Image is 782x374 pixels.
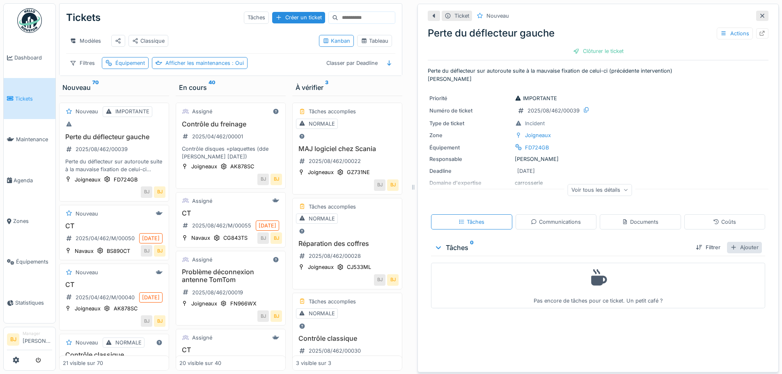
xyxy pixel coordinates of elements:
[141,315,152,327] div: BJ
[13,217,52,225] span: Zones
[142,294,160,301] div: [DATE]
[429,144,511,151] div: Équipement
[7,330,52,350] a: BJ Manager[PERSON_NAME]
[309,310,335,317] div: NORMALE
[115,108,149,115] div: IMPORTANTE
[192,289,243,296] div: 2025/08/462/00019
[107,247,130,255] div: BS890CT
[429,119,511,127] div: Type de ticket
[141,245,152,257] div: BJ
[525,131,551,139] div: Joigneaux
[434,243,689,252] div: Tâches
[16,135,52,143] span: Maintenance
[693,242,724,253] div: Filtrer
[454,12,469,20] div: Ticket
[309,298,356,305] div: Tâches accomplies
[308,168,334,176] div: Joigneaux
[141,186,152,198] div: BJ
[309,252,361,260] div: 2025/08/462/00028
[531,218,581,226] div: Communications
[75,305,101,312] div: Joigneaux
[568,184,632,196] div: Voir tous les détails
[191,300,217,307] div: Joigneaux
[374,179,385,191] div: BJ
[191,234,210,242] div: Navaux
[192,197,212,205] div: Assigné
[4,78,55,119] a: Tickets
[309,215,335,223] div: NORMALE
[309,203,356,211] div: Tâches accomplies
[63,133,165,141] h3: Perte du déflecteur gauche
[23,330,52,348] li: [PERSON_NAME]
[271,232,282,244] div: BJ
[244,11,269,23] div: Tâches
[429,167,511,175] div: Deadline
[429,94,511,102] div: Priorité
[296,145,399,153] h3: MAJ logiciel chez Scania
[525,119,545,127] div: Incident
[62,83,166,92] div: Nouveau
[517,167,535,175] div: [DATE]
[429,155,767,163] div: [PERSON_NAME]
[296,359,331,367] div: 3 visible sur 3
[713,218,736,226] div: Coûts
[309,108,356,115] div: Tâches accomplies
[470,243,474,252] sup: 0
[63,359,103,367] div: 21 visible sur 70
[23,330,52,337] div: Manager
[387,274,399,286] div: BJ
[4,119,55,160] a: Maintenance
[429,107,511,115] div: Numéro de ticket
[7,333,19,346] li: BJ
[323,37,350,45] div: Kanban
[132,37,165,45] div: Classique
[347,168,370,176] div: GZ731NE
[436,266,760,305] div: Pas encore de tâches pour ce ticket. Un petit café ?
[309,347,361,355] div: 2025/08/462/00030
[271,310,282,322] div: BJ
[192,222,251,229] div: 2025/08/462/M/00055
[154,315,165,327] div: BJ
[154,245,165,257] div: BJ
[570,46,627,57] div: Clôturer le ticket
[515,94,557,102] div: IMPORTANTE
[66,57,99,69] div: Filtres
[192,133,243,140] div: 2025/04/462/00001
[15,299,52,307] span: Statistiques
[230,163,254,170] div: AK878SC
[308,263,334,271] div: Joigneaux
[192,108,212,115] div: Assigné
[75,176,101,184] div: Joigneaux
[16,258,52,266] span: Équipements
[347,263,371,271] div: CJ533ML
[309,120,335,128] div: NORMALE
[142,234,160,242] div: [DATE]
[76,108,98,115] div: Nouveau
[14,177,52,184] span: Agenda
[179,268,282,284] h3: Problème déconnexion antenne TomTom
[230,300,257,307] div: FN966WX
[428,67,768,83] p: Perte du déflecteur sur autoroute suite à la mauvaise fixation de celui-ci (précédente interventi...
[114,176,138,184] div: FD724GB
[76,339,98,346] div: Nouveau
[4,37,55,78] a: Dashboard
[257,174,269,185] div: BJ
[63,158,165,173] div: Perte du déflecteur sur autoroute suite à la mauvaise fixation de celui-ci (précédente interventi...
[76,268,98,276] div: Nouveau
[63,222,165,230] h3: CT
[271,174,282,185] div: BJ
[165,59,244,67] div: Afficher les maintenances
[272,12,325,23] div: Créer un ticket
[76,145,128,153] div: 2025/08/462/00039
[323,57,381,69] div: Classer par Deadline
[63,281,165,289] h3: CT
[179,346,282,354] h3: CT
[191,163,217,170] div: Joigneaux
[296,83,399,92] div: À vérifier
[259,222,276,229] div: [DATE]
[223,234,248,242] div: CG843TS
[15,95,52,103] span: Tickets
[309,157,361,165] div: 2025/08/462/00022
[429,131,511,139] div: Zone
[374,274,385,286] div: BJ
